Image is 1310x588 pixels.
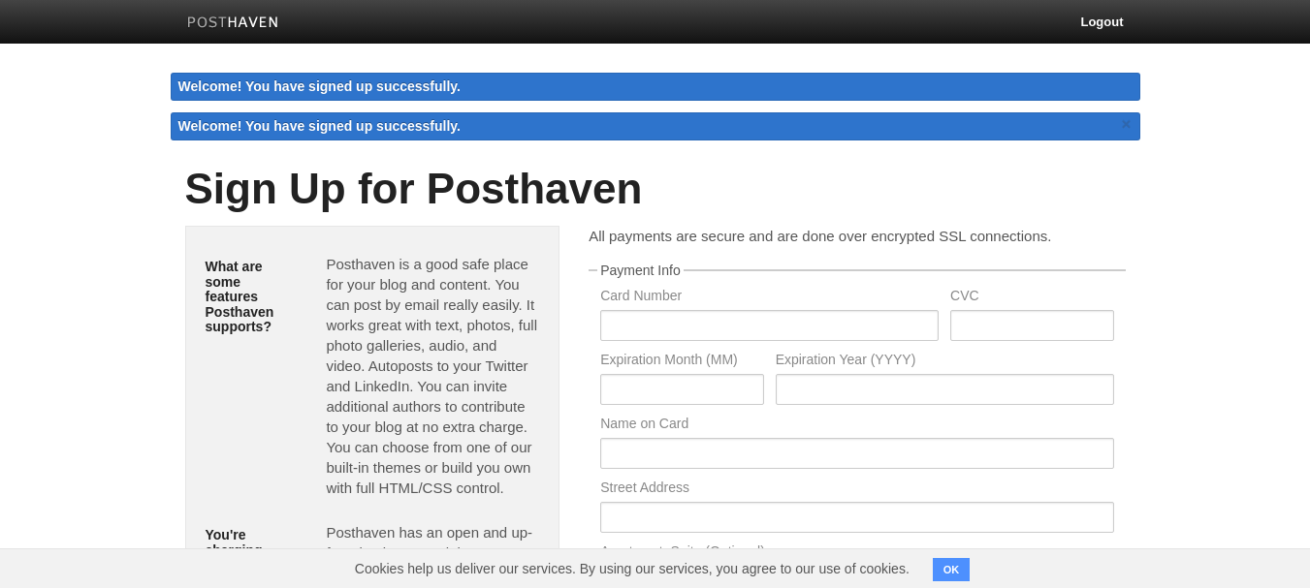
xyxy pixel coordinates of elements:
label: Street Address [600,480,1113,499]
label: Expiration Month (MM) [600,353,763,371]
label: CVC [950,289,1113,307]
label: Card Number [600,289,939,307]
span: Cookies help us deliver our services. By using our services, you agree to our use of cookies. [335,549,929,588]
label: Apartment, Suite (Optional) [600,544,1113,563]
legend: Payment Info [597,263,684,277]
p: All payments are secure and are done over encrypted SSL connections. [589,226,1125,246]
h5: What are some features Posthaven supports? [206,260,298,334]
a: × [1118,112,1135,137]
p: Posthaven is a good safe place for your blog and content. You can post by email really easily. It... [326,254,539,498]
h5: You're charging money. Why? [206,528,298,573]
button: OK [933,558,971,581]
label: Name on Card [600,417,1113,435]
label: Expiration Year (YYYY) [776,353,1114,371]
span: Welcome! You have signed up successfully. [178,118,462,134]
div: Welcome! You have signed up successfully. [171,73,1140,101]
img: Posthaven-bar [187,16,279,31]
h1: Sign Up for Posthaven [185,166,1126,212]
